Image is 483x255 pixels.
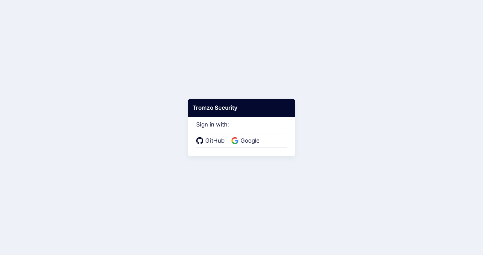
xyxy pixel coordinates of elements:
span: GitHub [203,137,227,145]
div: Sign in with: [196,112,287,148]
div: Tromzo Security [188,99,295,117]
a: Google [231,137,262,145]
a: GitHub [196,137,227,145]
span: Google [238,137,262,145]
